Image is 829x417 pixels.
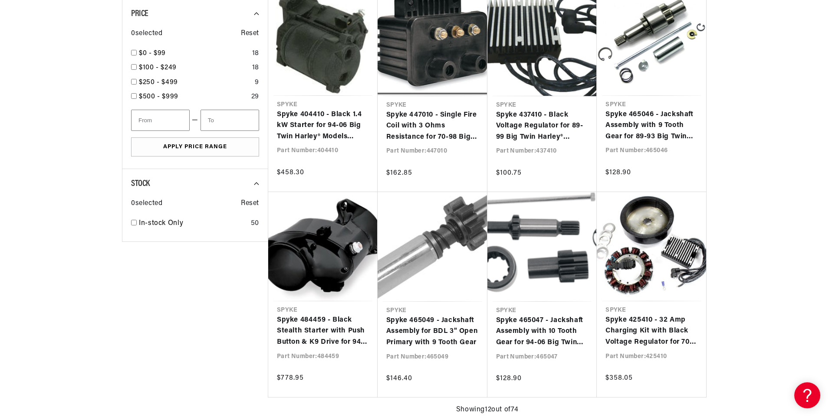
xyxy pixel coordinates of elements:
span: Price [131,10,148,18]
input: To [201,110,259,131]
a: Spyke 404410 - Black 1.4 kW Starter for 94-06 Big Twin Harley® Models (Except 2006 Dyna) [277,109,369,143]
span: $0 - $99 [139,50,166,57]
div: 9 [255,77,259,88]
div: 29 [251,91,259,103]
span: $250 - $499 [139,79,178,86]
a: In-stock Only [139,218,247,229]
a: Spyke 465049 - Jackshaft Assembly for BDL 3" Open Primary with 9 Tooth Gear [386,315,479,349]
a: Spyke 425410 - 32 Amp Charging Kit with Black Voltage Regulator for 70-99 Big Twin Harley® Models... [605,315,697,348]
a: Spyke 465046 - Jackshaft Assembly with 9 Tooth Gear for 89-93 Big Twin Harley® Models [605,109,697,143]
span: Reset [241,28,259,39]
span: 0 selected [131,198,162,209]
div: 50 [251,218,259,229]
span: Showing 12 out of 74 [456,404,518,416]
span: $500 - $999 [139,93,178,100]
span: $100 - $249 [139,64,177,71]
span: 0 selected [131,28,162,39]
span: Stock [131,179,150,188]
button: Apply Price Range [131,137,259,157]
a: Spyke 437410 - Black Voltage Regulator for 89-99 Big Twin Harley® Models with 32 Amp Charging Sys... [496,110,589,143]
a: Spyke 447010 - Single Fire Coil with 3 Ohms Resistance for 70-98 Big Twin and 72-01 Sportster® Ha... [386,110,479,143]
a: Spyke 465047 - Jackshaft Assembly with 10 Tooth Gear for 94-06 Big Twin Harley® Models (Except 20... [496,315,589,349]
span: — [192,115,198,126]
a: Spyke 484459 - Black Stealth Starter with Push Button & K9 Drive for 94-06 Big Twin Harley® Model... [277,315,369,348]
input: From [131,110,190,131]
div: 18 [252,62,259,74]
span: Reset [241,198,259,209]
div: 18 [252,48,259,59]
